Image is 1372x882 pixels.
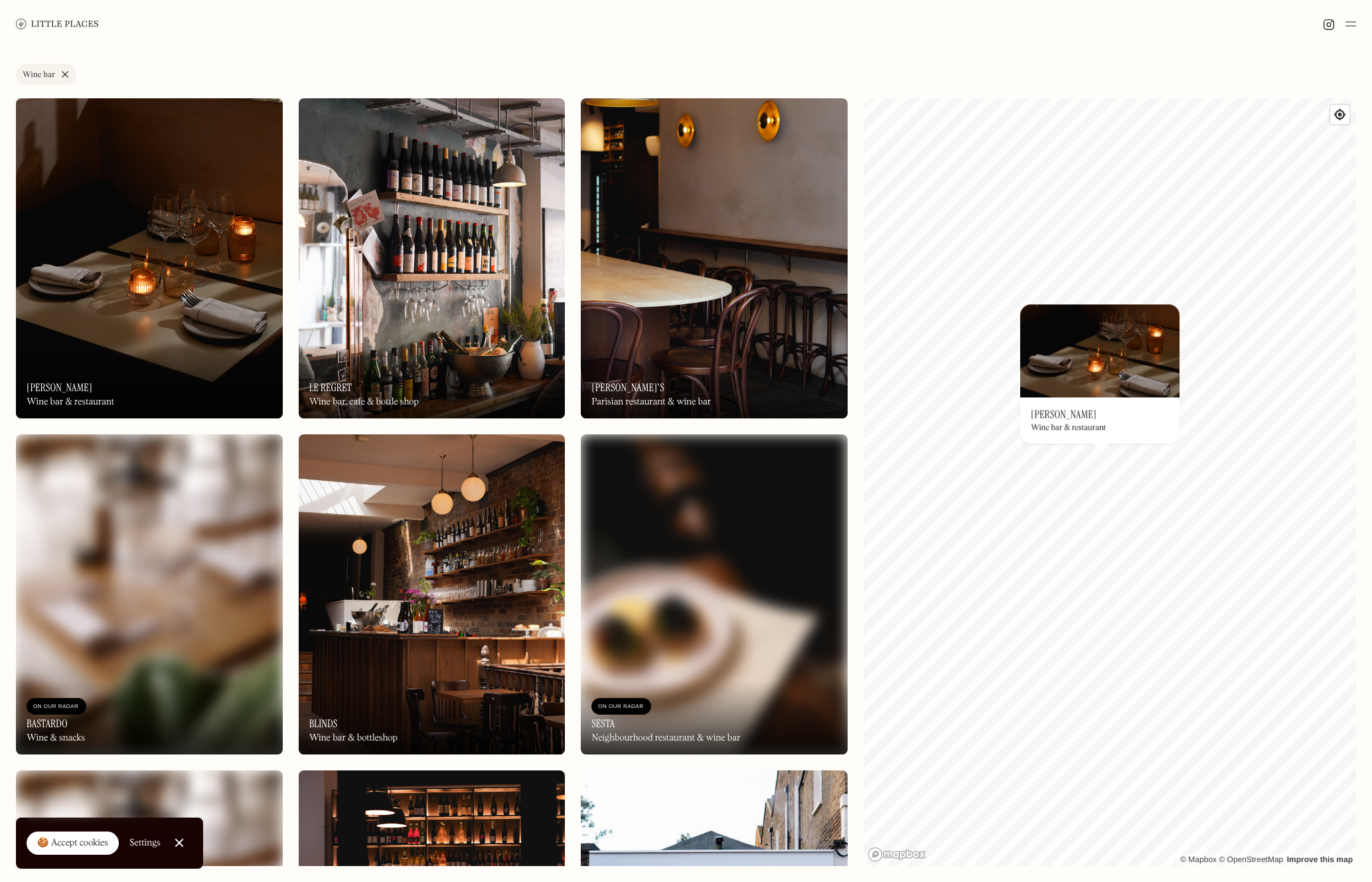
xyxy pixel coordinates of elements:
[299,98,566,418] img: Le Regret
[581,98,848,418] img: Marjorie's
[868,847,926,862] a: Mapbox homepage
[1020,304,1180,444] a: LunaLuna[PERSON_NAME]Wine bar & restaurant
[1287,855,1353,864] a: Improve this map
[129,828,161,858] a: Settings
[27,717,68,730] h3: Bastardo
[1031,424,1106,433] div: Wine bar & restaurant
[23,71,55,79] div: Wine bar
[309,397,419,408] div: Wine bar, cafe & bottle shop
[591,717,615,730] h3: Sesta
[309,733,398,744] div: Wine bar & bottleshop
[1031,408,1097,420] h3: [PERSON_NAME]
[27,832,119,855] a: 🍪 Accept cookies
[37,837,108,850] div: 🍪 Accept cookies
[299,434,566,754] img: Blinds
[16,434,283,754] a: BastardoBastardoOn Our RadarBastardoWine & snacks
[33,700,80,713] div: On Our Radar
[27,733,85,744] div: Wine & snacks
[1020,304,1180,397] img: Luna
[27,397,114,408] div: Wine bar & restaurant
[591,381,664,394] h3: [PERSON_NAME]'s
[1330,105,1349,124] button: Find my location
[864,98,1356,866] canvas: Map
[129,838,161,847] div: Settings
[591,733,740,744] div: Neighbourhood restaurant & wine bar
[299,98,566,418] a: Le RegretLe RegretLe RegretWine bar, cafe & bottle shop
[598,700,645,713] div: On Our Radar
[581,434,848,754] a: SestaSestaOn Our RadarSestaNeighbourhood restaurant & wine bar
[309,381,352,394] h3: Le Regret
[27,381,92,394] h3: [PERSON_NAME]
[1219,855,1283,864] a: OpenStreetMap
[16,434,283,754] img: Bastardo
[581,98,848,418] a: Marjorie'sMarjorie's[PERSON_NAME]'sParisian restaurant & wine bar
[309,717,338,730] h3: Blinds
[299,434,566,754] a: BlindsBlindsBlindsWine bar & bottleshop
[581,434,848,754] img: Sesta
[16,98,283,418] img: Luna
[16,64,76,85] a: Wine bar
[1180,855,1217,864] a: Mapbox
[16,98,283,418] a: LunaLuna[PERSON_NAME]Wine bar & restaurant
[166,830,192,856] a: Close Cookie Popup
[591,397,711,408] div: Parisian restaurant & wine bar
